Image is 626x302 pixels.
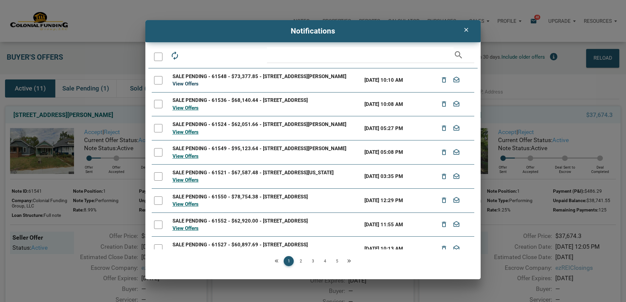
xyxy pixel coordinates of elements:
[438,122,450,135] button: delete_outline
[172,97,360,104] div: SALE PENDING - 61536 - $68,140.44 - [STREET_ADDRESS]
[172,241,360,249] div: SALE PENDING - 61527 - $60,897.69 - [STREET_ADDRESS]
[450,98,463,111] button: drafts
[450,170,463,183] button: drafts
[172,249,199,255] a: View Offers
[172,217,360,225] div: SALE PENDING - 61552 - $62,920.00 - [STREET_ADDRESS]
[440,194,448,206] i: delete_outline
[438,74,450,86] button: delete_outline
[440,243,448,255] i: delete_outline
[440,146,448,158] i: delete_outline
[170,51,179,60] i: autorenew
[172,73,360,80] div: SALE PENDING - 61548 - $73,377.85 - [STREET_ADDRESS][PERSON_NAME]
[438,194,450,207] button: delete_outline
[450,218,463,231] button: drafts
[296,256,306,266] a: 2
[362,92,426,116] td: [DATE] 10:08 AM
[458,23,475,36] button: clear
[453,98,461,110] i: drafts
[172,193,360,201] div: SALE PENDING - 61550 - $78,754.38 - [STREET_ADDRESS]
[172,129,199,135] a: View Offers
[450,122,463,135] button: drafts
[362,165,426,189] td: [DATE] 03:35 PM
[172,81,199,87] a: View Offers
[332,256,342,266] a: 5
[450,194,463,207] button: drafts
[362,116,426,140] td: [DATE] 05:27 PM
[453,122,461,134] i: drafts
[438,98,450,111] button: delete_outline
[438,242,450,255] button: delete_outline
[284,256,294,266] a: 1
[172,225,199,231] a: View Offers
[440,170,448,182] i: delete_outline
[450,146,463,159] button: drafts
[453,194,461,206] i: drafts
[462,26,470,33] i: clear
[172,145,360,153] div: SALE PENDING - 61549 - $95,123.64 - [STREET_ADDRESS][PERSON_NAME]
[167,47,182,62] button: autorenew
[172,177,199,183] a: View Offers
[440,219,448,231] i: delete_outline
[150,25,476,37] h4: Notifications
[320,256,330,266] a: 4
[344,256,354,266] a: Next
[450,242,463,255] button: drafts
[362,68,426,92] td: [DATE] 10:10 AM
[453,74,461,86] i: drafts
[362,213,426,237] td: [DATE] 11:55 AM
[440,98,448,110] i: delete_outline
[453,243,461,255] i: drafts
[453,146,461,158] i: drafts
[438,146,450,159] button: delete_outline
[172,169,360,177] div: SALE PENDING - 61521 - $67,587.48 - [STREET_ADDRESS][US_STATE]
[172,121,360,128] div: SALE PENDING - 61524 - $62,051.66 - [STREET_ADDRESS][PERSON_NAME]
[440,122,448,134] i: delete_outline
[438,170,450,183] button: delete_outline
[362,188,426,213] td: [DATE] 12:29 PM
[362,237,426,261] td: [DATE] 10:13 AM
[362,140,426,165] td: [DATE] 05:08 PM
[272,256,282,266] a: Previous
[453,219,461,231] i: drafts
[438,218,450,231] button: delete_outline
[453,170,461,182] i: drafts
[454,47,464,63] i: search
[308,256,318,266] a: 3
[172,153,199,159] a: View Offers
[172,201,199,207] a: View Offers
[440,74,448,86] i: delete_outline
[172,105,199,111] a: View Offers
[450,74,463,86] button: drafts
